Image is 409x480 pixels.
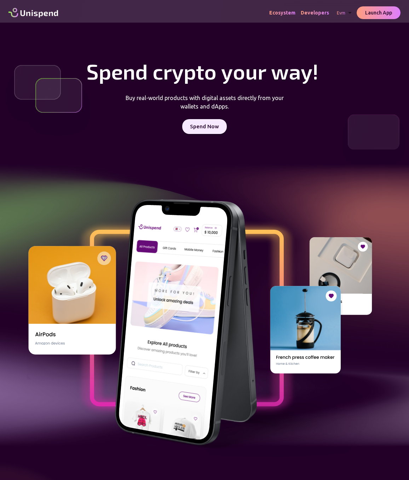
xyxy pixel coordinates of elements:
[338,115,409,169] img: glass cards for hero 2
[126,95,284,110] span: Buy real-world products with digital assets directly from your wallets and dApps.
[135,58,148,84] span: d
[86,58,99,84] span: S
[99,58,111,84] span: p
[152,58,163,84] span: c
[204,58,217,84] span: o
[258,58,266,84] span: r
[182,119,227,134] button: Spend Now
[221,58,233,84] span: y
[337,11,345,15] span: evm
[335,8,357,17] div: evm
[301,10,329,16] span: Developers
[269,10,295,16] span: Ecosystem
[271,58,289,84] span: w
[8,199,401,461] img: hero bg image
[172,58,184,84] span: y
[184,58,196,84] span: p
[233,58,245,84] span: o
[245,58,258,84] span: u
[312,58,318,84] span: !
[123,58,135,84] span: n
[301,58,312,84] span: y
[111,58,123,84] span: e
[196,58,204,84] span: t
[289,58,301,84] span: a
[357,6,401,19] button: Launch App
[163,58,172,84] span: r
